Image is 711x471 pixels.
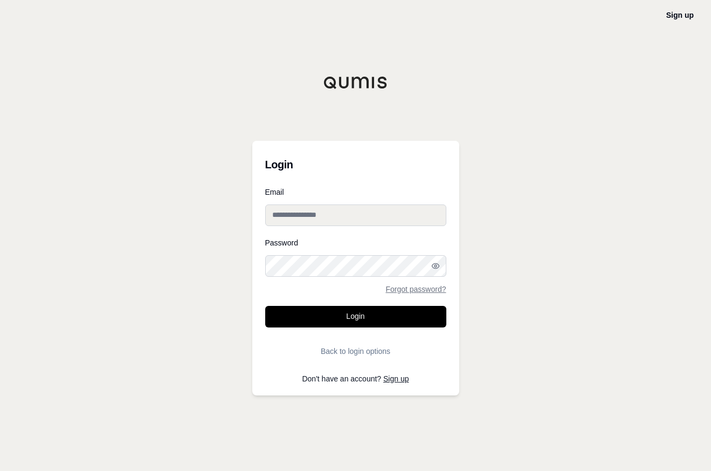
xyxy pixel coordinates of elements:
[383,374,409,383] a: Sign up
[265,306,446,327] button: Login
[265,154,446,175] h3: Login
[265,239,446,247] label: Password
[323,76,388,89] img: Qumis
[265,340,446,362] button: Back to login options
[265,375,446,383] p: Don't have an account?
[666,11,694,19] a: Sign up
[385,285,446,293] a: Forgot password?
[265,188,446,196] label: Email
